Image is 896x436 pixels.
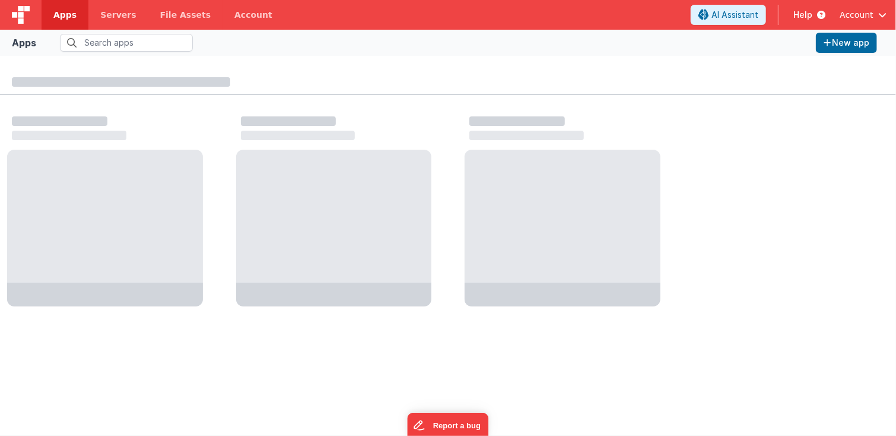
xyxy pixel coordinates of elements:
[160,9,211,21] span: File Assets
[711,9,758,21] span: AI Assistant
[100,9,136,21] span: Servers
[53,9,77,21] span: Apps
[60,34,193,52] input: Search apps
[691,5,766,25] button: AI Assistant
[816,33,877,53] button: New app
[12,36,36,50] div: Apps
[840,9,887,21] button: Account
[793,9,812,21] span: Help
[840,9,873,21] span: Account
